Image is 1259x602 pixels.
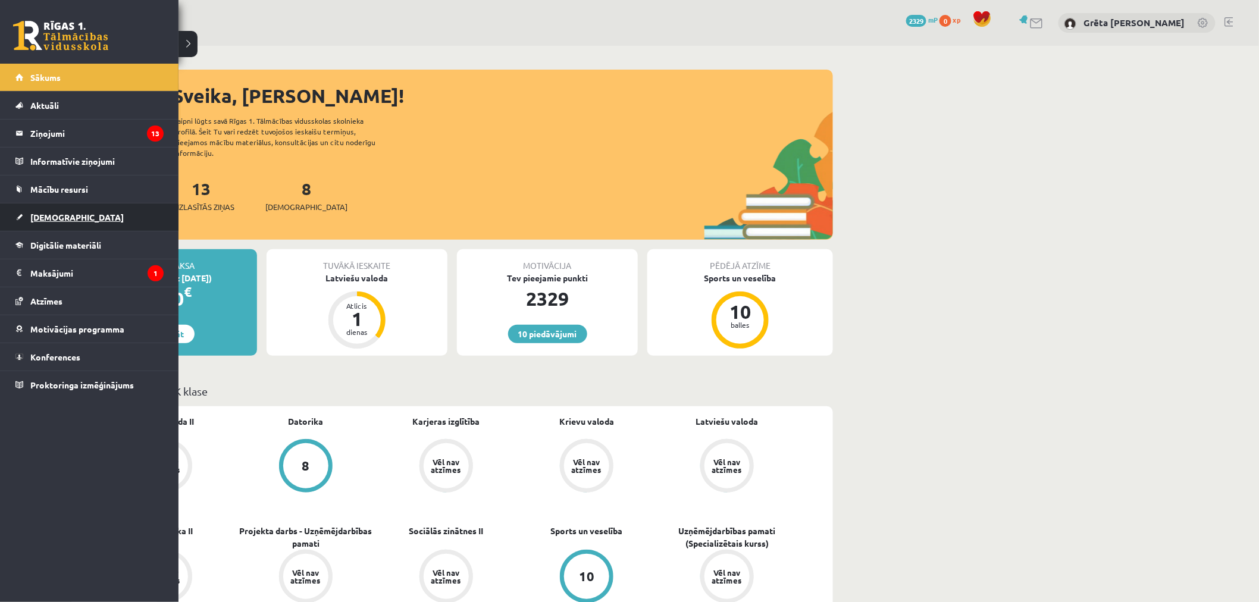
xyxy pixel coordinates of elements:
a: Rīgas 1. Tālmācības vidusskola [13,21,108,51]
a: Grēta [PERSON_NAME] [1084,17,1185,29]
div: 10 [579,570,594,583]
div: Vēl nav atzīmes [430,458,463,474]
a: 10 piedāvājumi [508,325,587,343]
span: Proktoringa izmēģinājums [30,380,134,390]
span: Sākums [30,72,61,83]
div: Vēl nav atzīmes [430,569,463,584]
span: [DEMOGRAPHIC_DATA] [30,212,124,222]
div: Pēdējā atzīme [647,249,833,272]
div: 1 [339,309,375,328]
a: Sociālās zinātnes II [409,525,484,537]
div: Atlicis [339,302,375,309]
a: Sports un veselība [551,525,623,537]
i: 1 [148,265,164,281]
a: Vēl nav atzīmes [376,439,516,495]
div: Motivācija [457,249,638,272]
a: Motivācijas programma [15,315,164,343]
a: Sports un veselība 10 balles [647,272,833,350]
span: mP [928,15,938,24]
div: Sports un veselība [647,272,833,284]
a: Mācību resursi [15,175,164,203]
legend: Maksājumi [30,259,164,287]
span: Atzīmes [30,296,62,306]
span: Mācību resursi [30,184,88,195]
div: 2329 [457,284,638,313]
a: Vēl nav atzīmes [657,439,797,495]
a: Latviešu valoda Atlicis 1 dienas [267,272,447,350]
a: Proktoringa izmēģinājums [15,371,164,399]
a: 8 [236,439,376,495]
div: Tuvākā ieskaite [267,249,447,272]
div: Vēl nav atzīmes [570,458,603,474]
div: 10 [722,302,758,321]
span: Digitālie materiāli [30,240,101,250]
a: Ziņojumi13 [15,120,164,147]
a: Maksājumi1 [15,259,164,287]
a: Karjeras izglītība [413,415,480,428]
a: Atzīmes [15,287,164,315]
p: Mācību plāns 12.c1 JK klase [76,383,828,399]
a: Uzņēmējdarbības pamati (Specializētais kurss) [657,525,797,550]
a: 13Neizlasītās ziņas [168,178,234,213]
span: Neizlasītās ziņas [168,201,234,213]
div: 8 [302,459,310,472]
legend: Ziņojumi [30,120,164,147]
a: Krievu valoda [559,415,614,428]
span: Konferences [30,352,80,362]
span: [DEMOGRAPHIC_DATA] [265,201,347,213]
div: Laipni lūgts savā Rīgas 1. Tālmācības vidusskolas skolnieka profilā. Šeit Tu vari redzēt tuvojošo... [174,115,396,158]
a: Latviešu valoda [696,415,759,428]
span: € [184,283,192,300]
span: Motivācijas programma [30,324,124,334]
a: 2329 mP [906,15,938,24]
a: Projekta darbs - Uzņēmējdarbības pamati [236,525,376,550]
a: Sākums [15,64,164,91]
div: Vēl nav atzīmes [289,569,322,584]
div: Vēl nav atzīmes [710,569,744,584]
a: Vēl nav atzīmes [516,439,657,495]
div: Tev pieejamie punkti [457,272,638,284]
span: Aktuāli [30,100,59,111]
div: balles [722,321,758,328]
a: Konferences [15,343,164,371]
a: 8[DEMOGRAPHIC_DATA] [265,178,347,213]
div: dienas [339,328,375,336]
a: [DEMOGRAPHIC_DATA] [15,203,164,231]
span: 2329 [906,15,926,27]
i: 13 [147,126,164,142]
span: 0 [939,15,951,27]
div: Sveika, [PERSON_NAME]! [173,81,833,110]
div: Latviešu valoda [267,272,447,284]
span: xp [953,15,961,24]
a: Digitālie materiāli [15,231,164,259]
div: Vēl nav atzīmes [710,458,744,474]
a: Aktuāli [15,92,164,119]
legend: Informatīvie ziņojumi [30,148,164,175]
a: Informatīvie ziņojumi [15,148,164,175]
img: Grēta Elizabete Ērmane [1064,18,1076,30]
a: 0 xp [939,15,967,24]
a: Datorika [289,415,324,428]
